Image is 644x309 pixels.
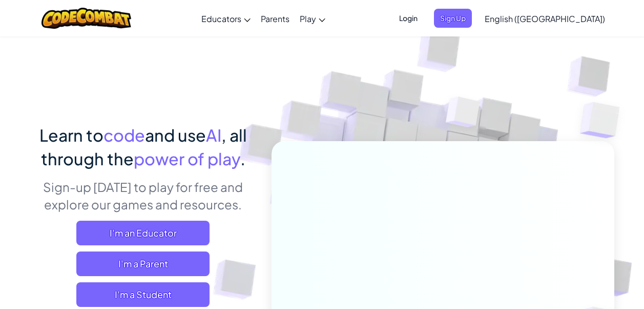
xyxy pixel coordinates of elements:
[393,9,424,28] button: Login
[196,5,256,32] a: Educators
[300,13,316,24] span: Play
[76,282,210,307] button: I'm a Student
[426,76,500,153] img: Overlap cubes
[76,252,210,276] a: I'm a Parent
[76,221,210,245] a: I'm an Educator
[485,13,605,24] span: English ([GEOGRAPHIC_DATA])
[103,125,145,145] span: code
[434,9,472,28] button: Sign Up
[41,8,131,29] img: CodeCombat logo
[206,125,221,145] span: AI
[480,5,610,32] a: English ([GEOGRAPHIC_DATA])
[256,5,295,32] a: Parents
[134,148,240,169] span: power of play
[30,178,256,213] p: Sign-up [DATE] to play for free and explore our games and resources.
[39,125,103,145] span: Learn to
[240,148,245,169] span: .
[295,5,330,32] a: Play
[201,13,241,24] span: Educators
[145,125,206,145] span: and use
